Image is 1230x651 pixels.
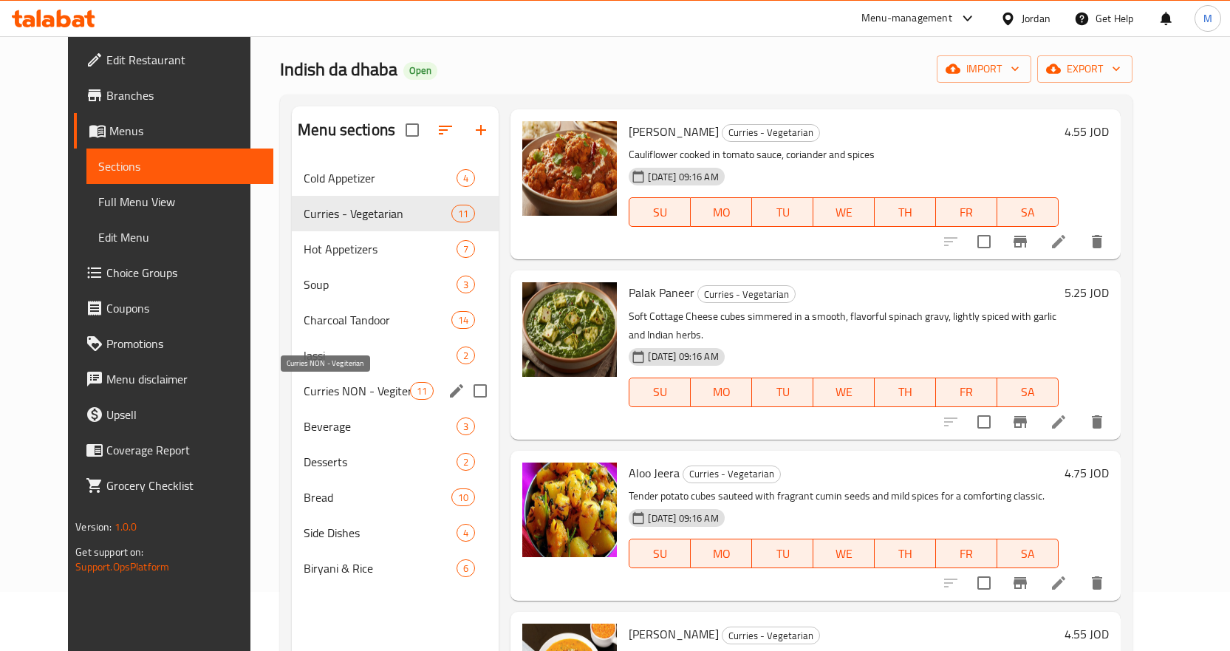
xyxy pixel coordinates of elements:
[109,122,262,140] span: Menus
[74,113,273,149] a: Menus
[691,197,752,227] button: MO
[813,197,875,227] button: WE
[74,255,273,290] a: Choice Groups
[813,378,875,407] button: WE
[1050,413,1067,431] a: Edit menu item
[304,205,451,222] span: Curries - Vegetarian
[522,121,617,216] img: Gobi Masala
[1002,404,1038,440] button: Branch-specific-item
[106,86,262,104] span: Branches
[403,64,437,77] span: Open
[304,382,410,400] span: Curries NON - Vegiterian
[881,543,930,565] span: TH
[304,488,451,506] div: Bread
[457,276,475,293] div: items
[428,112,463,148] span: Sort sections
[106,335,262,352] span: Promotions
[74,42,273,78] a: Edit Restaurant
[629,146,1058,164] p: Cauliflower cooked in tomato sauce, coriander and spices
[997,197,1059,227] button: SA
[115,517,137,536] span: 1.0.0
[936,539,997,568] button: FR
[457,240,475,258] div: items
[292,267,499,302] div: Soup3
[629,378,691,407] button: SU
[292,409,499,444] div: Beverage3
[457,562,474,576] span: 6
[280,52,397,86] span: Indish da dhaba
[1003,381,1053,403] span: SA
[74,468,273,503] a: Grocery Checklist
[997,378,1059,407] button: SA
[457,278,474,292] span: 3
[106,441,262,459] span: Coverage Report
[629,282,694,304] span: Palak Paneer
[304,453,457,471] span: Desserts
[457,559,475,577] div: items
[683,466,780,483] span: Curries - Vegetarian
[875,197,936,227] button: TH
[457,169,475,187] div: items
[1050,574,1067,592] a: Edit menu item
[629,307,1058,344] p: Soft Cottage Cheese cubes simmered in a smooth, flavorful spinach gravy, lightly spiced with garl...
[1065,121,1109,142] h6: 4.55 JOD
[98,193,262,211] span: Full Menu View
[691,539,752,568] button: MO
[697,202,746,223] span: MO
[683,466,781,483] div: Curries - Vegetarian
[752,378,813,407] button: TU
[75,542,143,562] span: Get support on:
[292,480,499,515] div: Bread10
[457,347,475,364] div: items
[819,381,869,403] span: WE
[304,240,457,258] span: Hot Appetizers
[629,487,1058,505] p: Tender potato cubes sauteed with fragrant cumin seeds and mild spices for a comforting classic.
[722,124,819,141] span: Curries - Vegetarian
[304,169,457,187] span: Cold Appetizer
[697,543,746,565] span: MO
[819,202,869,223] span: WE
[74,361,273,397] a: Menu disclaimer
[74,326,273,361] a: Promotions
[292,444,499,480] div: Desserts2
[304,559,457,577] span: Biryani & Rice
[445,380,468,402] button: edit
[74,432,273,468] a: Coverage Report
[1002,224,1038,259] button: Branch-specific-item
[292,154,499,592] nav: Menu sections
[942,543,991,565] span: FR
[949,60,1019,78] span: import
[629,539,691,568] button: SU
[292,302,499,338] div: Charcoal Tandoor14
[74,290,273,326] a: Coupons
[752,197,813,227] button: TU
[1050,233,1067,250] a: Edit menu item
[642,350,724,364] span: [DATE] 09:16 AM
[691,378,752,407] button: MO
[75,557,169,576] a: Support.OpsPlatform
[629,120,719,143] span: [PERSON_NAME]
[629,197,691,227] button: SU
[397,115,428,146] span: Select all sections
[968,568,1000,599] span: Select to update
[304,524,457,542] span: Side Dishes
[997,539,1059,568] button: SA
[758,381,807,403] span: TU
[1002,565,1038,601] button: Branch-specific-item
[942,381,991,403] span: FR
[635,543,685,565] span: SU
[697,285,796,303] div: Curries - Vegetarian
[635,381,685,403] span: SU
[1003,202,1053,223] span: SA
[292,373,499,409] div: Curries NON - Vegiterian11edit
[819,543,869,565] span: WE
[304,276,457,293] div: Soup
[1203,10,1212,27] span: M
[813,539,875,568] button: WE
[452,313,474,327] span: 14
[1065,463,1109,483] h6: 4.75 JOD
[106,264,262,282] span: Choice Groups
